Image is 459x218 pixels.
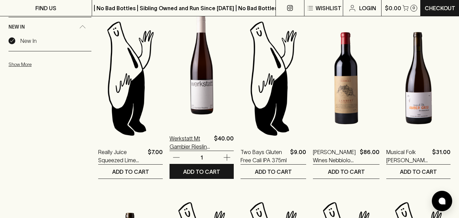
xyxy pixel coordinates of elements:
[386,165,451,179] button: ADD TO CART
[439,198,445,204] img: bubble-icon
[360,148,379,164] p: $86.00
[170,134,211,151] a: Werkstatt Mt Gambier Riesling Off-Dry 2025
[98,148,145,164] a: Really Juice Squeezed Lime 285ml
[112,168,149,176] p: ADD TO CART
[425,4,455,12] p: Checkout
[241,19,306,138] img: Blackhearts & Sparrows Man
[313,19,379,138] img: Lambert Wines Nebbiolo 2023
[98,165,163,179] button: ADD TO CART
[20,37,37,45] p: New In
[313,165,379,179] button: ADD TO CART
[432,148,451,164] p: $31.00
[8,23,25,31] span: New In
[98,19,163,138] img: Blackhearts & Sparrows Man
[255,168,292,176] p: ADD TO CART
[35,4,56,12] p: FIND US
[241,148,287,164] a: Two Bays Gluten Free Cali IPA 375ml
[290,148,306,164] p: $9.00
[359,4,376,12] p: Login
[170,5,234,124] img: Werkstatt Mt Gambier Riesling Off-Dry 2025
[313,148,357,164] a: [PERSON_NAME] Wines Nebbiolo 2023
[241,165,306,179] button: ADD TO CART
[412,6,415,10] p: 0
[386,148,429,164] a: Musical Folk [PERSON_NAME] 2025
[8,57,98,71] button: Show More
[386,19,451,138] img: Musical Folk Amber Gris 2025
[183,168,220,176] p: ADD TO CART
[385,4,401,12] p: $0.00
[8,17,91,37] div: New In
[400,168,437,176] p: ADD TO CART
[316,4,341,12] p: Wishlist
[194,154,210,161] p: 1
[148,148,163,164] p: $7.00
[214,134,234,151] p: $40.00
[170,165,234,179] button: ADD TO CART
[328,168,365,176] p: ADD TO CART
